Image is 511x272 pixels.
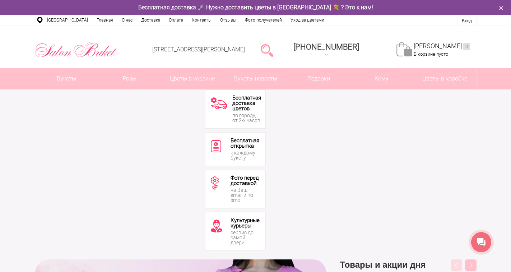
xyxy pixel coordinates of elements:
[98,68,161,89] a: Розы
[231,188,260,203] div: на Ваш email и по sms
[164,15,187,26] a: Оплата
[463,43,470,50] ins: 0
[414,51,448,57] span: В корзине пусто
[462,18,472,23] a: Вход
[232,95,261,111] div: Бесплатная доставка цветов
[187,15,216,26] a: Контакты
[152,46,245,53] a: [STREET_ADDRESS][PERSON_NAME]
[92,15,117,26] a: Главная
[289,40,363,60] a: [PHONE_NUMBER]
[287,68,350,89] a: Подарки
[231,150,260,160] div: к каждому букету
[43,15,92,26] a: [GEOGRAPHIC_DATA]
[465,259,477,271] button: Next
[231,218,260,229] div: Культурные курьеры
[224,68,287,89] a: Букеты невесты
[350,68,413,89] span: Кому
[161,68,224,89] a: Цветы в корзине
[137,15,164,26] a: Доставка
[29,4,482,11] div: Бесплатная доставка 🚀 Нужно доставить цветы в [GEOGRAPHIC_DATA] 💐 ? Это к нам!
[293,42,359,51] span: [PHONE_NUMBER]
[241,15,286,26] a: Фото получателей
[231,175,260,186] div: Фото перед доставкой
[232,113,261,123] div: по городу, от 2-х часов
[413,68,476,89] a: Цветы в коробке
[117,15,137,26] a: О нас
[231,138,260,149] div: Бесплатная открытка
[35,68,98,89] a: Букеты
[216,15,241,26] a: Отзывы
[414,42,470,50] a: [PERSON_NAME]
[286,15,329,26] a: Уход за цветами
[35,41,117,59] img: Цветы Нижний Новгород
[231,230,260,245] div: сервис до самой двери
